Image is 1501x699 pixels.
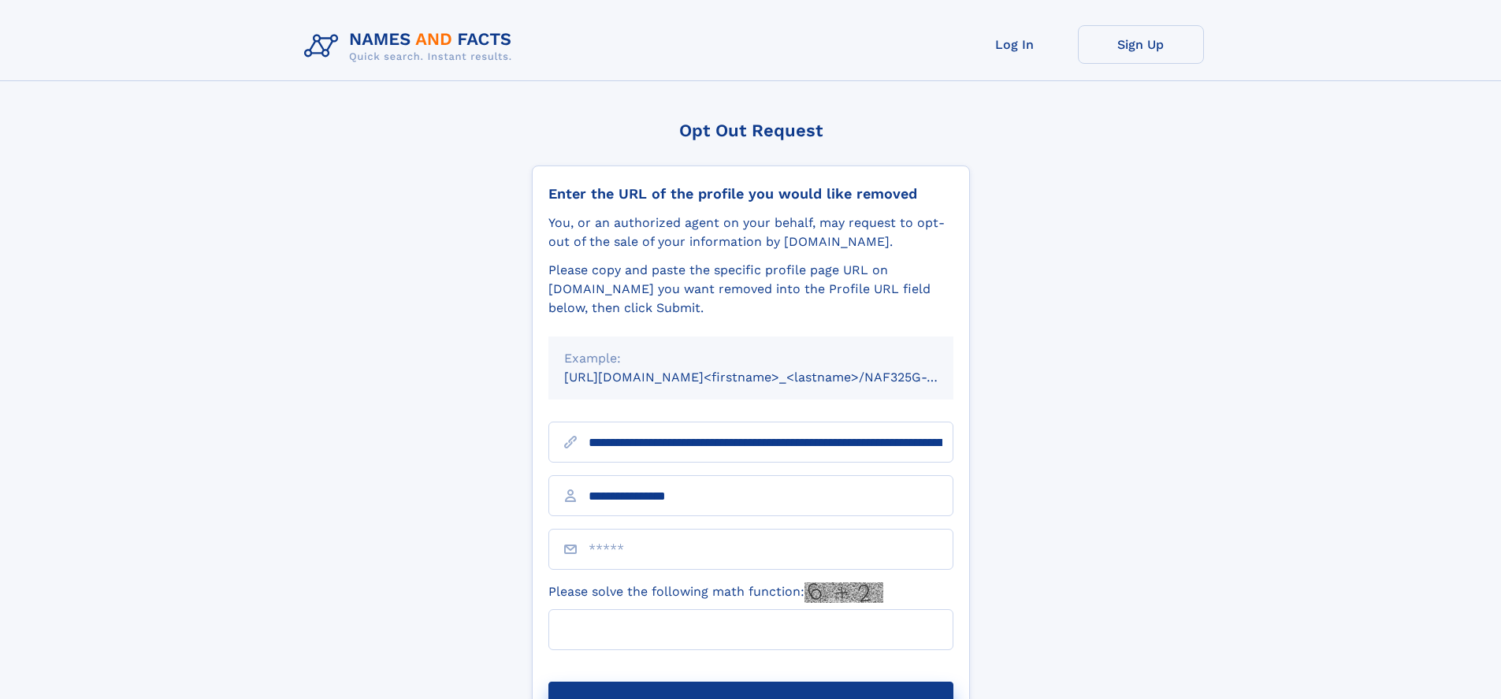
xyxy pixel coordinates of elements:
div: Example: [564,349,938,368]
a: Sign Up [1078,25,1204,64]
img: Logo Names and Facts [298,25,525,68]
div: Please copy and paste the specific profile page URL on [DOMAIN_NAME] you want removed into the Pr... [548,261,953,318]
div: Opt Out Request [532,121,970,140]
a: Log In [952,25,1078,64]
div: You, or an authorized agent on your behalf, may request to opt-out of the sale of your informatio... [548,214,953,251]
div: Enter the URL of the profile you would like removed [548,185,953,203]
small: [URL][DOMAIN_NAME]<firstname>_<lastname>/NAF325G-xxxxxxxx [564,370,983,385]
label: Please solve the following math function: [548,582,883,603]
